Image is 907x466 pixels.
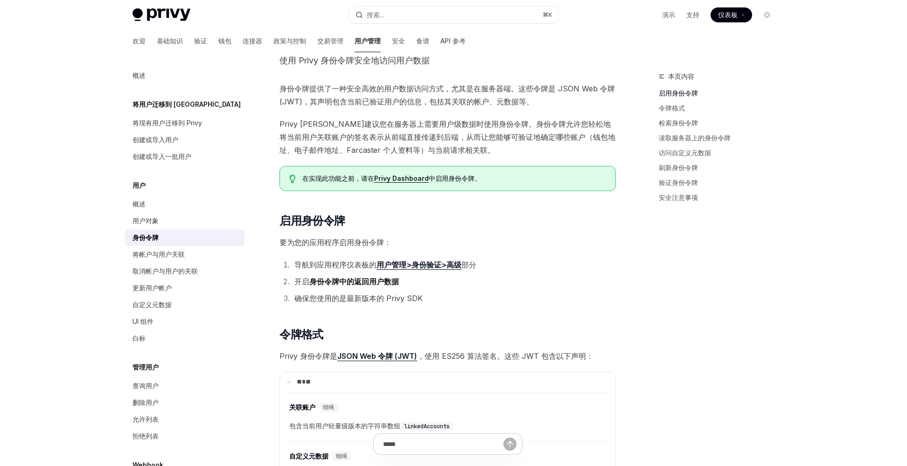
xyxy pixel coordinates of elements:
a: 概述 [125,196,244,212]
font: 白标 [133,334,146,342]
font: 关联账户 [289,403,315,411]
font: 启用身份令牌 [659,89,698,97]
code: linkedAccounts [400,422,453,431]
a: 刷新身份令牌 [659,160,782,175]
font: 读取服务器上的身份令牌 [659,134,731,142]
a: 拒绝列表 [125,428,244,445]
img: 灯光标志 [133,8,190,21]
font: 访问自定义元数据 [659,149,711,157]
a: 将帐户与用户关联 [125,246,244,263]
font: K [548,11,552,18]
font: 验证身份令牌 [659,178,698,186]
font: UI 组件 [133,317,153,325]
font: Privy Dashboard [374,174,429,182]
a: 创建或导入一批用户 [125,148,244,165]
font: 令牌格式 [279,328,323,341]
font: 安全注意事项 [659,193,698,201]
font: 要为您的应用程序启用身份令牌： [279,238,391,247]
a: 将现有用户迁移到 Privy [125,115,244,131]
font: 概述 [133,71,146,79]
a: 创建或导入用户 [125,131,244,148]
a: 仪表板 [711,7,752,22]
font: 欢迎 [133,37,146,45]
font: 开启 [294,277,309,286]
a: 允许列表 [125,411,244,428]
a: 支持 [686,10,699,20]
font: 创建或导入用户 [133,136,178,144]
a: 取消帐户与用户的关联 [125,263,244,280]
font: 钱包 [218,37,231,45]
font: 搜索... [367,11,384,19]
button: 发送消息 [503,438,516,451]
font: 支持 [686,11,699,19]
button: 搜索...⌘K [349,7,558,23]
font: 身份令牌提供了一种安全高效的用户数据访问方式，尤其是在服务器端。这些令牌是 JSON Web 令牌 (JWT)，其声明包含当前已验证用户的信息，包括其关联的帐户、元数据等。 [279,84,615,106]
font: 基础知识 [157,37,183,45]
a: 概述 [125,67,244,84]
font: 将用户迁移到 [GEOGRAPHIC_DATA] [133,100,241,108]
font: 更新用户帐户 [133,284,172,292]
font: ⌘ [543,11,548,18]
font: 安全 [392,37,405,45]
font: 查询用户 [133,382,159,390]
font: 概述 [133,200,146,208]
font: 允许列表 [133,415,159,423]
a: 身份令牌 [125,229,244,246]
font: 在实现此功能之前，请在 [302,174,374,182]
a: 食谱 [416,30,429,52]
a: 访问自定义元数据 [659,145,782,160]
a: 欢迎 [133,30,146,52]
a: 查询用户 [125,377,244,394]
font: 令牌格式 [659,104,685,112]
font: 演示 [662,11,675,19]
font: 身份令牌中的返回用户数据 [309,277,399,286]
font: 导航到应用程序仪表板的 [294,260,377,269]
font: 刷新身份令牌 [659,164,698,171]
font: 交易管理 [317,37,343,45]
font: 用户 [133,181,146,189]
font: 本页内容 [668,72,694,80]
font: 自定义元数据 [133,301,172,308]
font: 身份令牌 [133,233,159,241]
a: 验证 [194,30,207,52]
a: 令牌格式 [659,101,782,116]
font: 将帐户与用户关联 [133,250,185,258]
a: 演示 [662,10,675,20]
font: 启用身份令牌 [279,214,345,227]
a: 检索身份令牌 [659,116,782,130]
font: 用户对象 [133,217,159,225]
a: 安全注意事项 [659,190,782,205]
a: 更新用户帐户 [125,280,244,296]
a: Privy Dashboard [374,174,429,183]
font: 检索身份令牌 [659,119,698,127]
a: 用户对象 [125,212,244,229]
font: 仪表板 [718,11,738,19]
font: JSON Web 令牌 (JWT) [337,351,417,361]
a: 用户管理 [355,30,381,52]
font: 用户管理 [355,37,381,45]
font: 包含当前用户轻量级版本的字符串数组 [289,422,400,430]
font: 中启用身份令牌。 [429,174,481,182]
a: UI 组件 [125,313,244,330]
a: 用户管理>身份验证>高级 [377,260,461,270]
a: 读取服务器上的身份令牌 [659,130,782,145]
a: API 参考 [440,30,466,52]
font: 使用 Privy 身份令牌安全地访问用户数据 [279,55,430,65]
font: 部分 [461,260,476,269]
font: API 参考 [440,37,466,45]
font: 创建或导入一批用户 [133,152,191,160]
a: 自定义元数据 [125,296,244,313]
font: 验证 [194,37,207,45]
input: 提问... [383,434,503,454]
button: 切换暗模式 [760,7,774,22]
font: 将现有用户迁移到 Privy [133,119,202,127]
font: 取消帐户与用户的关联 [133,267,198,275]
a: 交易管理 [317,30,343,52]
a: 政策与控制 [273,30,306,52]
a: 删除用户 [125,394,244,411]
a: 连接器 [243,30,262,52]
font: 拒绝列表 [133,432,159,440]
font: 管理用户 [133,363,159,371]
a: 白标 [125,330,244,347]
